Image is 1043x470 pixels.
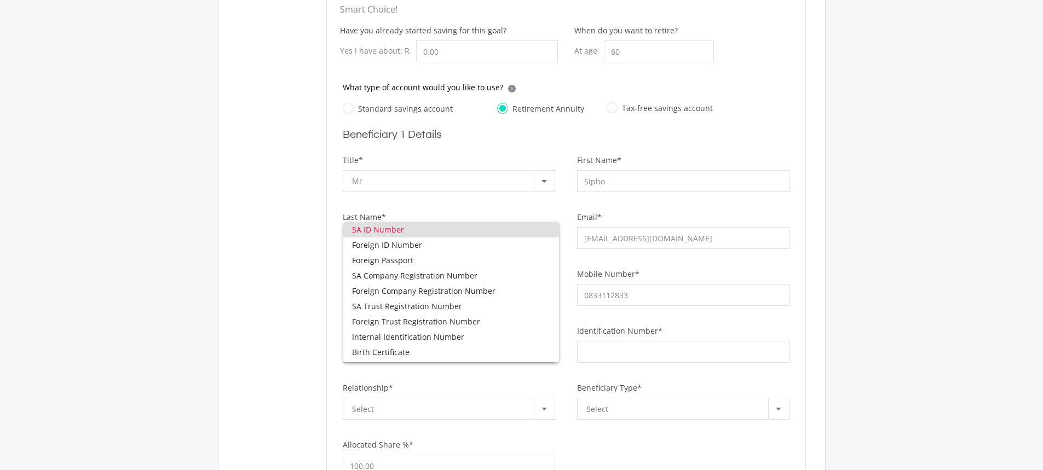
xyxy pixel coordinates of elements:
[352,360,550,375] span: Migration
[352,283,550,299] span: Foreign Company Registration Number
[352,314,550,329] span: Foreign Trust Registration Number
[352,345,550,360] span: Birth Certificate
[352,329,550,345] span: Internal Identification Number
[352,222,550,237] span: SA ID Number
[352,237,550,253] span: Foreign ID Number
[352,299,550,314] span: SA Trust Registration Number
[352,268,550,283] span: SA Company Registration Number
[352,253,550,268] span: Foreign Passport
